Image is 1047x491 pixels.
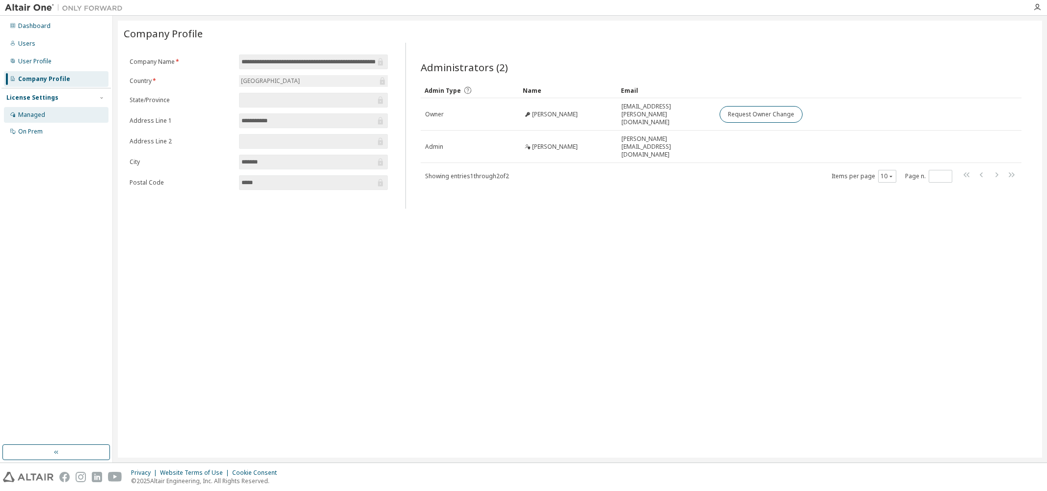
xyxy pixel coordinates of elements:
label: Company Name [130,58,233,66]
span: Admin Type [425,86,461,95]
img: linkedin.svg [92,472,102,482]
div: [GEOGRAPHIC_DATA] [240,76,301,86]
label: Postal Code [130,179,233,187]
div: License Settings [6,94,58,102]
label: State/Province [130,96,233,104]
img: Altair One [5,3,128,13]
div: Website Terms of Use [160,469,232,477]
label: Address Line 1 [130,117,233,125]
span: Admin [425,143,443,151]
div: Privacy [131,469,160,477]
span: [PERSON_NAME][EMAIL_ADDRESS][DOMAIN_NAME] [621,135,711,159]
div: Dashboard [18,22,51,30]
label: City [130,158,233,166]
span: Owner [425,110,444,118]
span: Page n. [905,170,952,183]
div: Users [18,40,35,48]
label: Address Line 2 [130,137,233,145]
div: Email [621,82,711,98]
p: © 2025 Altair Engineering, Inc. All Rights Reserved. [131,477,283,485]
div: Name [523,82,613,98]
div: Cookie Consent [232,469,283,477]
img: altair_logo.svg [3,472,54,482]
button: 10 [881,172,894,180]
img: youtube.svg [108,472,122,482]
span: Administrators (2) [421,60,508,74]
div: [GEOGRAPHIC_DATA] [239,75,388,87]
span: [EMAIL_ADDRESS][PERSON_NAME][DOMAIN_NAME] [621,103,711,126]
div: Company Profile [18,75,70,83]
img: instagram.svg [76,472,86,482]
span: Company Profile [124,27,203,40]
img: facebook.svg [59,472,70,482]
span: Showing entries 1 through 2 of 2 [425,172,509,180]
div: User Profile [18,57,52,65]
div: On Prem [18,128,43,136]
span: [PERSON_NAME] [532,143,578,151]
button: Request Owner Change [720,106,803,123]
label: Country [130,77,233,85]
div: Managed [18,111,45,119]
span: Items per page [832,170,896,183]
span: [PERSON_NAME] [532,110,578,118]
